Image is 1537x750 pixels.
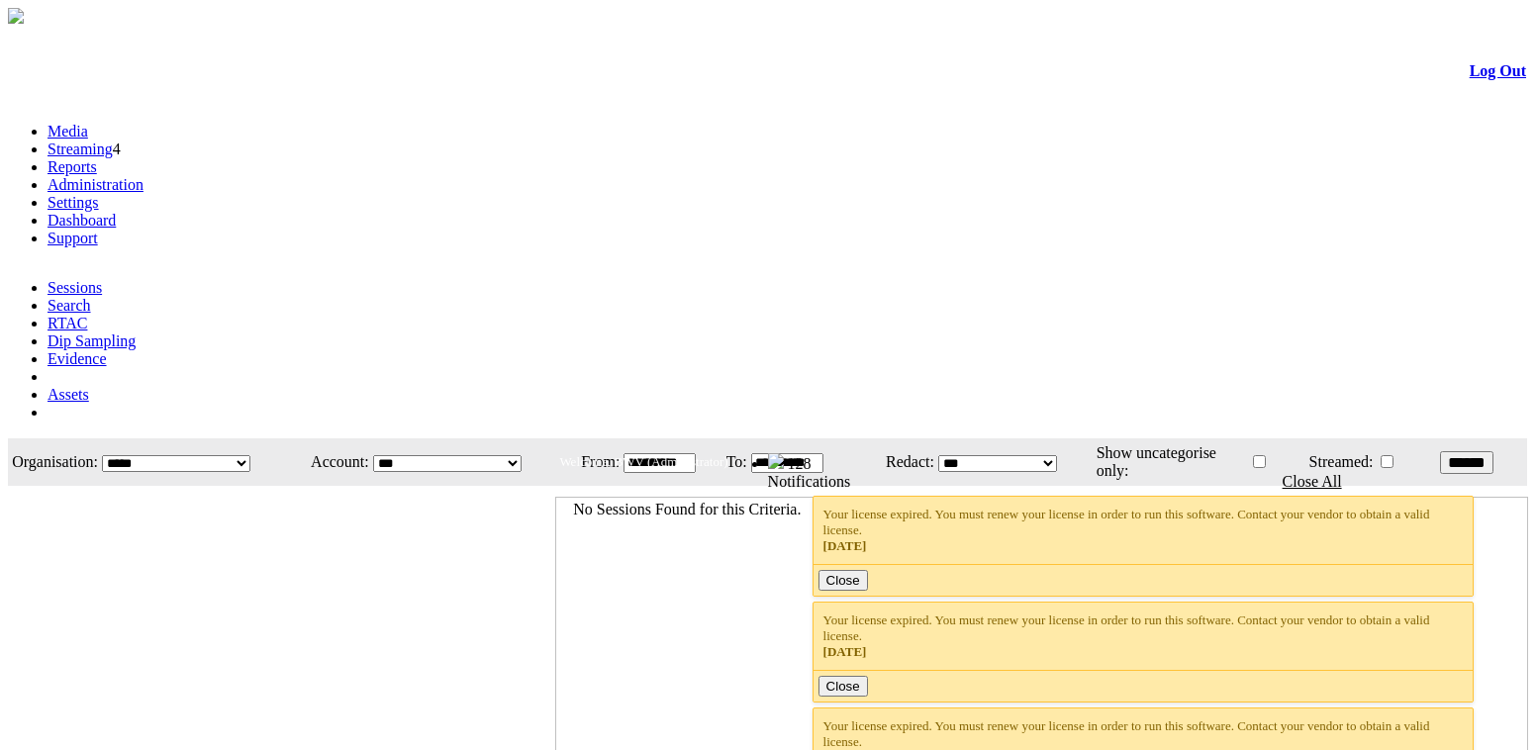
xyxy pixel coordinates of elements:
[48,212,116,229] a: Dashboard
[48,279,102,296] a: Sessions
[48,194,99,211] a: Settings
[788,455,812,472] span: 128
[823,507,1464,554] div: Your license expired. You must renew your license in order to run this software. Contact your ven...
[559,454,727,469] span: Welcome, BWV (Administrator)
[8,8,24,24] img: arrow-3.png
[10,440,99,484] td: Organisation:
[48,230,98,246] a: Support
[48,332,136,349] a: Dip Sampling
[768,473,1488,491] div: Notifications
[768,453,784,469] img: bell25.png
[823,644,867,659] span: [DATE]
[823,612,1464,660] div: Your license expired. You must renew your license in order to run this software. Contact your ven...
[48,141,113,157] a: Streaming
[823,538,867,553] span: [DATE]
[294,440,370,484] td: Account:
[818,570,868,591] button: Close
[48,123,88,140] a: Media
[48,297,91,314] a: Search
[48,386,89,403] a: Assets
[113,141,121,157] span: 4
[1470,62,1526,79] a: Log Out
[1283,473,1342,490] a: Close All
[48,176,144,193] a: Administration
[48,158,97,175] a: Reports
[48,350,107,367] a: Evidence
[48,315,87,331] a: RTAC
[818,676,868,697] button: Close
